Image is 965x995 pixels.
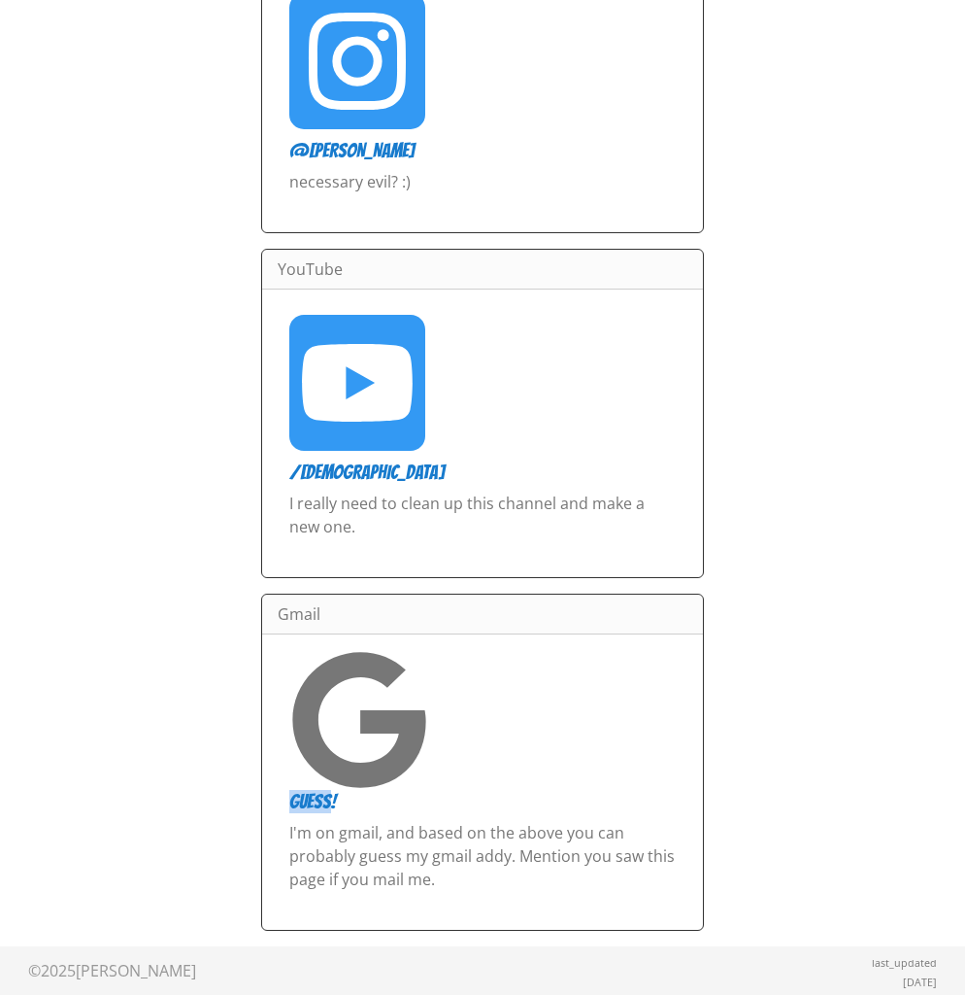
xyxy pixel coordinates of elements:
span: 2025 [41,960,76,981]
p: necessary evil? :) [289,170,676,217]
h5: /[DEMOGRAPHIC_DATA] [289,461,676,484]
div: Gmail [262,595,703,635]
div: © [PERSON_NAME] [28,959,196,982]
p: I really need to clean up this channel and make a new one. [289,492,676,562]
h5: guess! [289,790,676,813]
small: last_updated [DATE] [872,956,937,989]
p: I'm on gmail, and based on the above you can probably guess my gmail addy. Mention you saw this p... [289,821,676,914]
div: YouTube [262,250,703,290]
h5: @[PERSON_NAME] [289,139,676,162]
